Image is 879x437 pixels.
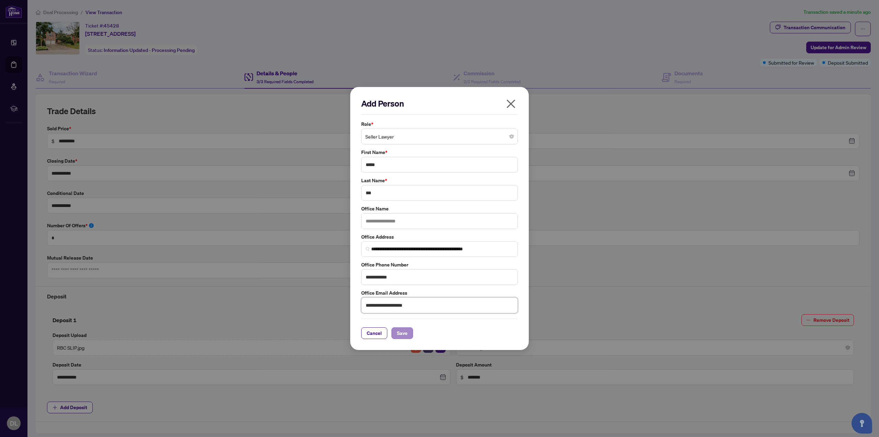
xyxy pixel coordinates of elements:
[361,205,518,212] label: Office Name
[852,413,872,434] button: Open asap
[510,134,514,139] span: close-circle
[361,177,518,184] label: Last Name
[366,247,370,251] img: search_icon
[361,289,518,297] label: Office Email Address
[367,328,382,339] span: Cancel
[361,120,518,128] label: Role
[361,261,518,269] label: Office Phone Number
[361,233,518,241] label: Office Address
[505,98,516,109] span: close
[361,149,518,156] label: First Name
[365,130,514,143] span: Seller Lawyer
[361,327,387,339] button: Cancel
[391,327,413,339] button: Save
[361,98,518,109] h2: Add Person
[397,328,408,339] span: Save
